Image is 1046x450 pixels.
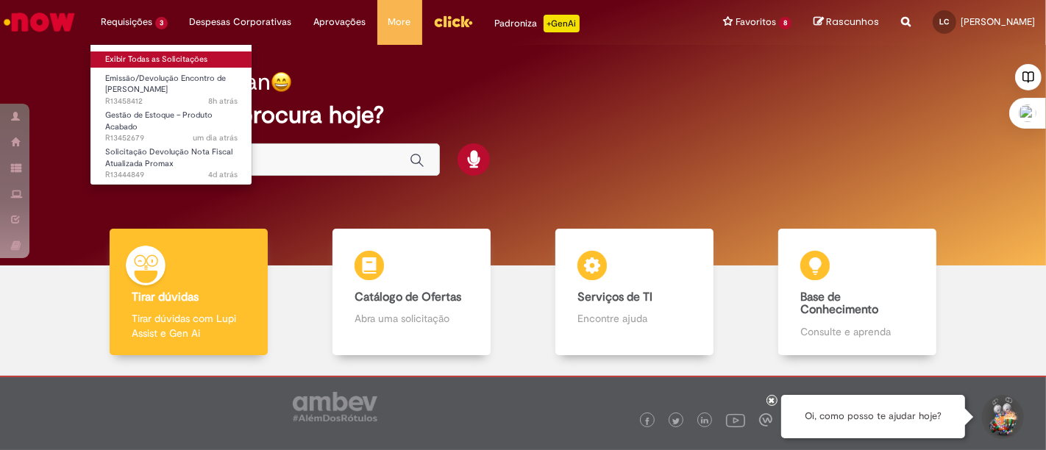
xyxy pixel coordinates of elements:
a: Exibir Todas as Solicitações [90,51,252,68]
a: Serviços de TI Encontre ajuda [523,229,746,356]
p: +GenAi [544,15,580,32]
time: 28/08/2025 14:53:52 [208,96,238,107]
span: LC [940,17,950,26]
span: Requisições [101,15,152,29]
span: Despesas Corporativas [190,15,292,29]
span: More [388,15,411,29]
img: logo_footer_linkedin.png [701,417,708,426]
p: Consulte e aprenda [800,324,914,339]
button: Iniciar Conversa de Suporte [980,395,1024,439]
img: click_logo_yellow_360x200.png [433,10,473,32]
span: Rascunhos [826,15,879,29]
span: 8 [779,17,791,29]
span: 4d atrás [208,169,238,180]
a: Rascunhos [814,15,879,29]
span: um dia atrás [193,132,238,143]
time: 25/08/2025 15:06:41 [208,169,238,180]
p: Encontre ajuda [577,311,691,326]
img: logo_footer_youtube.png [726,410,745,429]
div: Oi, como posso te ajudar hoje? [781,395,965,438]
span: Emissão/Devolução Encontro de [PERSON_NAME] [105,73,226,96]
span: Gestão de Estoque – Produto Acabado [105,110,213,132]
b: Base de Conhecimento [800,290,878,318]
img: logo_footer_workplace.png [759,413,772,426]
span: Solicitação Devolução Nota Fiscal Atualizada Promax [105,146,232,169]
span: 3 [155,17,168,29]
span: R13444849 [105,169,238,181]
img: logo_footer_facebook.png [644,418,651,425]
a: Catálogo de Ofertas Abra uma solicitação [300,229,523,356]
span: R13452679 [105,132,238,144]
span: Favoritos [736,15,776,29]
a: Base de Conhecimento Consulte e aprenda [746,229,969,356]
a: Tirar dúvidas Tirar dúvidas com Lupi Assist e Gen Ai [77,229,300,356]
img: logo_footer_twitter.png [672,418,680,425]
img: ServiceNow [1,7,77,37]
a: Aberto R13458412 : Emissão/Devolução Encontro de Contas Fornecedor [90,71,252,102]
span: [PERSON_NAME] [961,15,1035,28]
h2: O que você procura hoje? [107,102,939,128]
b: Catálogo de Ofertas [355,290,461,304]
a: Aberto R13452679 : Gestão de Estoque – Produto Acabado [90,107,252,139]
a: Aberto R13444849 : Solicitação Devolução Nota Fiscal Atualizada Promax [90,144,252,176]
img: logo_footer_ambev_rotulo_gray.png [293,392,377,421]
div: Padroniza [495,15,580,32]
p: Abra uma solicitação [355,311,468,326]
img: happy-face.png [271,71,292,93]
span: 8h atrás [208,96,238,107]
time: 27/08/2025 14:10:29 [193,132,238,143]
b: Tirar dúvidas [132,290,199,304]
span: R13458412 [105,96,238,107]
p: Tirar dúvidas com Lupi Assist e Gen Ai [132,311,245,340]
span: Aprovações [314,15,366,29]
b: Serviços de TI [577,290,652,304]
ul: Requisições [90,44,252,185]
